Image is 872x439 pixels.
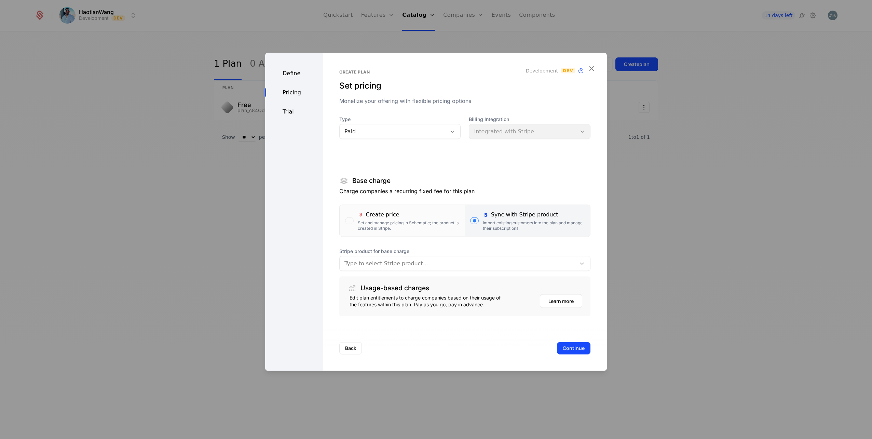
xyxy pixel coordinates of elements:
[339,342,362,355] button: Back
[352,177,391,184] h1: Base charge
[339,97,590,105] div: Monetize your offering with flexible pricing options
[483,220,585,231] div: Import existing customers into the plan and manage their subscriptions.
[265,108,323,116] div: Trial
[339,248,590,255] span: Stripe product for base charge
[483,211,585,219] div: Sync with Stripe product
[350,294,506,308] div: Edit plan entitlements to charge companies based on their usage of the features within this plan....
[339,187,590,195] p: Charge companies a recurring fixed fee for this plan
[339,69,590,75] div: Create plan
[561,68,575,74] span: Dev
[540,294,582,308] button: Learn more
[265,89,323,97] div: Pricing
[557,342,590,355] button: Continue
[469,116,590,123] span: Billing Integration
[526,67,558,74] span: Development
[358,220,460,231] div: Set and manage pricing in Schematic; the product is created in Stripe.
[360,285,429,291] h1: Usage-based charges
[339,116,461,123] span: Type
[265,69,323,78] div: Define
[344,128,442,136] div: Paid
[339,80,590,91] div: Set pricing
[358,211,460,219] div: Create price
